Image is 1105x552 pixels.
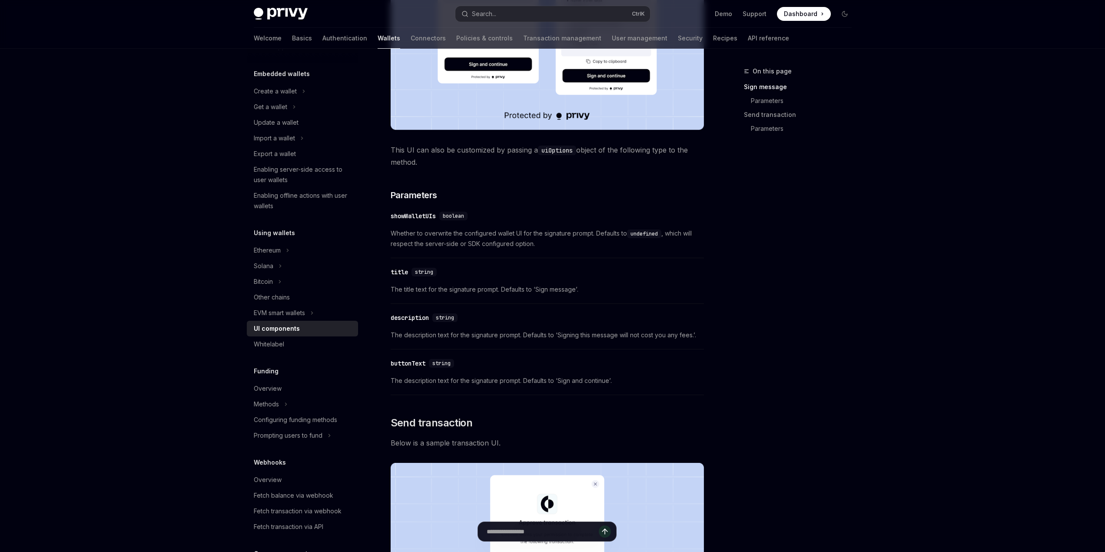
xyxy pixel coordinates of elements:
a: Welcome [254,28,282,49]
a: Transaction management [523,28,601,49]
button: Toggle Create a wallet section [247,83,358,99]
div: Fetch balance via webhook [254,490,333,501]
a: Overview [247,381,358,396]
a: Enabling server-side access to user wallets [247,162,358,188]
a: Parameters [744,94,859,108]
span: Send transaction [391,416,472,430]
code: undefined [627,229,661,238]
a: Demo [715,10,732,18]
a: Update a wallet [247,115,358,130]
code: uiOptions [538,146,576,155]
div: title [391,268,408,276]
input: Ask a question... [487,522,599,541]
div: Update a wallet [254,117,299,128]
h5: Using wallets [254,228,295,238]
a: Dashboard [777,7,831,21]
button: Toggle dark mode [838,7,852,21]
a: Support [743,10,767,18]
button: Send message [599,525,611,538]
div: Create a wallet [254,86,297,96]
span: Ctrl K [632,10,645,17]
button: Toggle Import a wallet section [247,130,358,146]
div: Methods [254,399,279,409]
div: Other chains [254,292,290,303]
div: Fetch transaction via webhook [254,506,342,516]
a: Security [678,28,703,49]
a: Policies & controls [456,28,513,49]
a: Wallets [378,28,400,49]
a: Whitelabel [247,336,358,352]
span: Dashboard [784,10,817,18]
span: boolean [443,213,464,219]
h5: Funding [254,366,279,376]
a: Sign message [744,80,859,94]
span: string [436,314,454,321]
a: Other chains [247,289,358,305]
div: Overview [254,475,282,485]
a: Fetch transaction via webhook [247,503,358,519]
div: Prompting users to fund [254,430,322,441]
button: Toggle Bitcoin section [247,274,358,289]
button: Toggle EVM smart wallets section [247,305,358,321]
div: description [391,313,429,322]
div: EVM smart wallets [254,308,305,318]
div: buttonText [391,359,425,368]
a: Overview [247,472,358,488]
div: Enabling server-side access to user wallets [254,164,353,185]
a: Fetch balance via webhook [247,488,358,503]
a: Parameters [744,122,859,136]
a: Configuring funding methods [247,412,358,428]
div: Solana [254,261,273,271]
a: User management [612,28,667,49]
div: Get a wallet [254,102,287,112]
a: Export a wallet [247,146,358,162]
span: The description text for the signature prompt. Defaults to ‘Signing this message will not cost yo... [391,330,704,340]
div: Whitelabel [254,339,284,349]
span: On this page [753,66,792,76]
span: Parameters [391,189,437,201]
div: UI components [254,323,300,334]
button: Toggle Prompting users to fund section [247,428,358,443]
h5: Embedded wallets [254,69,310,79]
h5: Webhooks [254,457,286,468]
div: Export a wallet [254,149,296,159]
a: Connectors [411,28,446,49]
span: Whether to overwrite the configured wallet UI for the signature prompt. Defaults to , which will ... [391,228,704,249]
div: Ethereum [254,245,281,256]
button: Toggle Solana section [247,258,358,274]
button: Toggle Ethereum section [247,243,358,258]
div: Bitcoin [254,276,273,287]
span: string [432,360,451,367]
div: Fetch transaction via API [254,522,323,532]
button: Toggle Methods section [247,396,358,412]
span: This UI can also be customized by passing a object of the following type to the method. [391,144,704,168]
img: dark logo [254,8,308,20]
a: Basics [292,28,312,49]
span: The description text for the signature prompt. Defaults to ‘Sign and continue’. [391,376,704,386]
a: Authentication [322,28,367,49]
a: Recipes [713,28,737,49]
span: Below is a sample transaction UI. [391,437,704,449]
div: Search... [472,9,496,19]
div: Enabling offline actions with user wallets [254,190,353,211]
div: Import a wallet [254,133,295,143]
a: Fetch transaction via API [247,519,358,535]
button: Open search [455,6,650,22]
button: Toggle Get a wallet section [247,99,358,115]
div: Configuring funding methods [254,415,337,425]
div: Overview [254,383,282,394]
a: Send transaction [744,108,859,122]
div: showWalletUIs [391,212,436,220]
span: string [415,269,433,276]
span: The title text for the signature prompt. Defaults to ‘Sign message’. [391,284,704,295]
a: API reference [748,28,789,49]
a: UI components [247,321,358,336]
a: Enabling offline actions with user wallets [247,188,358,214]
